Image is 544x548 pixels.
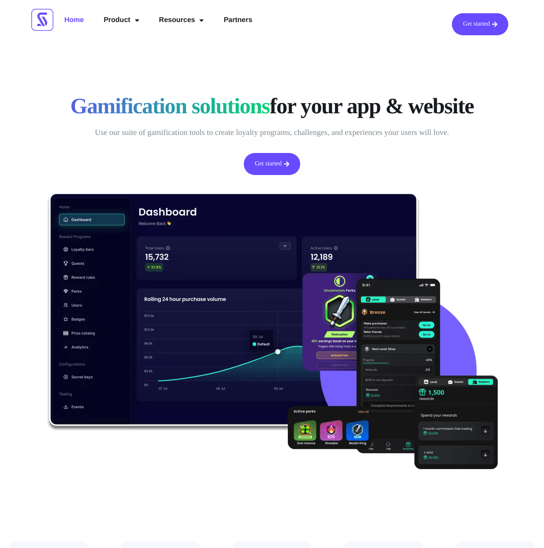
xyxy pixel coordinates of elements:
[58,13,259,27] nav: Menu
[255,161,282,167] span: Get started
[452,13,508,35] a: Get started
[70,93,269,119] span: Gamification solutions
[217,13,259,27] a: Partners
[244,153,300,175] a: Get started
[56,93,488,119] h1: for your app & website
[58,13,90,27] a: Home
[31,9,53,31] img: Scrimmage Square Icon Logo
[463,21,490,27] span: Get started
[153,13,211,27] a: Resources
[46,193,498,469] img: Scrimmage's control dashboard with frontend loyalty widgets
[56,126,488,140] p: Use our suite of gamification tools to create loyalty programs, challenges, and experiences your ...
[97,13,145,27] a: Product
